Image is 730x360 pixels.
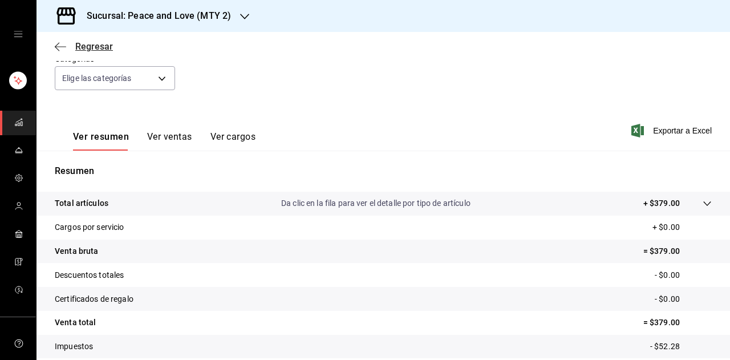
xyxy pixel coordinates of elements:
p: Descuentos totales [55,269,124,281]
p: Resumen [55,164,712,178]
p: Da clic en la fila para ver el detalle por tipo de artículo [281,197,471,209]
div: navigation tabs [73,131,255,151]
p: Certificados de regalo [55,293,133,305]
p: Venta total [55,317,96,329]
p: + $0.00 [652,221,712,233]
p: + $379.00 [643,197,680,209]
p: - $52.28 [650,341,712,353]
p: = $379.00 [643,317,712,329]
button: Regresar [55,41,113,52]
p: Total artículos [55,197,108,209]
p: Impuestos [55,341,93,353]
p: Venta bruta [55,245,98,257]
h3: Sucursal: Peace and Love (MTY 2) [78,9,231,23]
button: Ver resumen [73,131,129,151]
p: - $0.00 [655,269,712,281]
button: open drawer [14,30,23,39]
button: Ver ventas [147,131,192,151]
p: - $0.00 [655,293,712,305]
p: Cargos por servicio [55,221,124,233]
button: Ver cargos [210,131,256,151]
p: = $379.00 [643,245,712,257]
button: Exportar a Excel [634,124,712,137]
span: Elige las categorías [62,72,132,84]
span: Regresar [75,41,113,52]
